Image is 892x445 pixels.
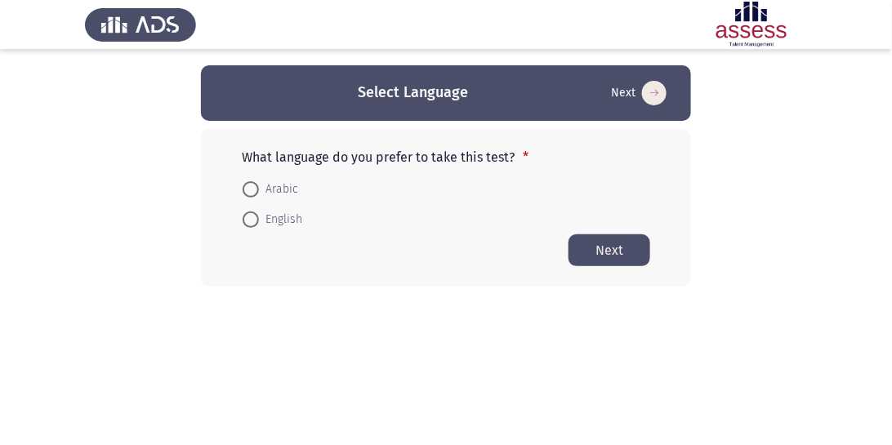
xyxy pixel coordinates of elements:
[696,2,807,47] img: Assessment logo of ASSESS Focus 4 Module Assessment (EN/AR) (Basic - IB)
[259,210,302,229] span: English
[569,234,650,266] button: Start assessment
[85,2,196,47] img: Assess Talent Management logo
[606,80,671,106] button: Start assessment
[242,149,650,165] p: What language do you prefer to take this test?
[259,180,298,199] span: Arabic
[359,82,469,103] h3: Select Language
